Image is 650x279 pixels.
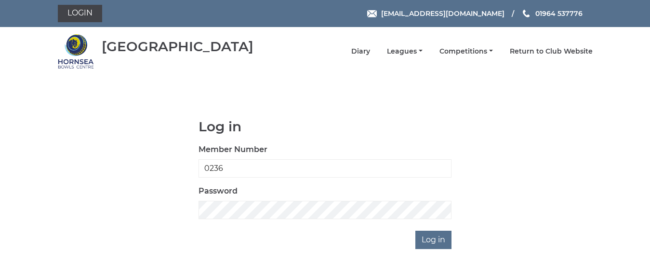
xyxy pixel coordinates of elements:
[367,10,377,17] img: Email
[439,47,493,56] a: Competitions
[367,8,504,19] a: Email [EMAIL_ADDRESS][DOMAIN_NAME]
[102,39,253,54] div: [GEOGRAPHIC_DATA]
[381,9,504,18] span: [EMAIL_ADDRESS][DOMAIN_NAME]
[351,47,370,56] a: Diary
[387,47,423,56] a: Leagues
[521,8,583,19] a: Phone us 01964 537776
[415,231,451,249] input: Log in
[510,47,593,56] a: Return to Club Website
[58,33,94,70] img: Hornsea Bowls Centre
[199,185,238,197] label: Password
[199,119,451,134] h1: Log in
[58,5,102,22] a: Login
[535,9,583,18] span: 01964 537776
[523,10,530,17] img: Phone us
[199,144,267,155] label: Member Number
